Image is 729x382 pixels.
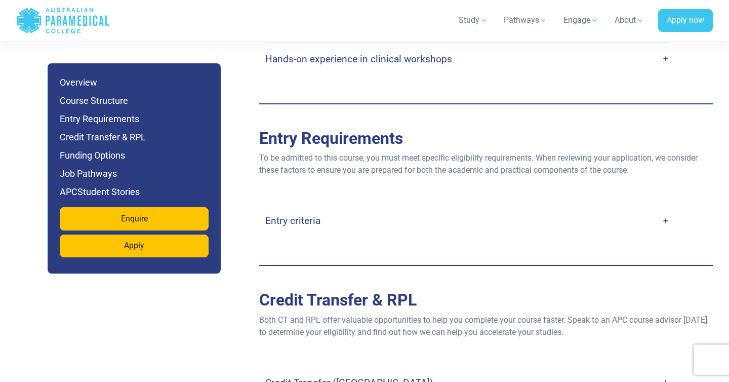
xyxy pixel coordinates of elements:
a: Pathways [498,6,553,34]
h4: Entry criteria [265,215,320,226]
h2: Entry Requirements [259,129,713,148]
a: Apply now [658,9,713,32]
a: About [609,6,650,34]
a: Hands-on experience in clinical workshops [265,47,670,71]
a: Entry criteria [265,209,670,233]
p: To be admitted to this course, you must meet specific eligibility requirements. When reviewing yo... [259,152,713,176]
a: Engage [557,6,604,34]
a: Australian Paramedical College [16,4,110,37]
p: Both CT and RPL offer valuable opportunities to help you complete your course faster. Speak to an... [259,314,713,338]
h2: Credit Transfer & RPL [259,290,713,310]
a: Study [453,6,494,34]
h4: Hands-on experience in clinical workshops [265,53,452,65]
